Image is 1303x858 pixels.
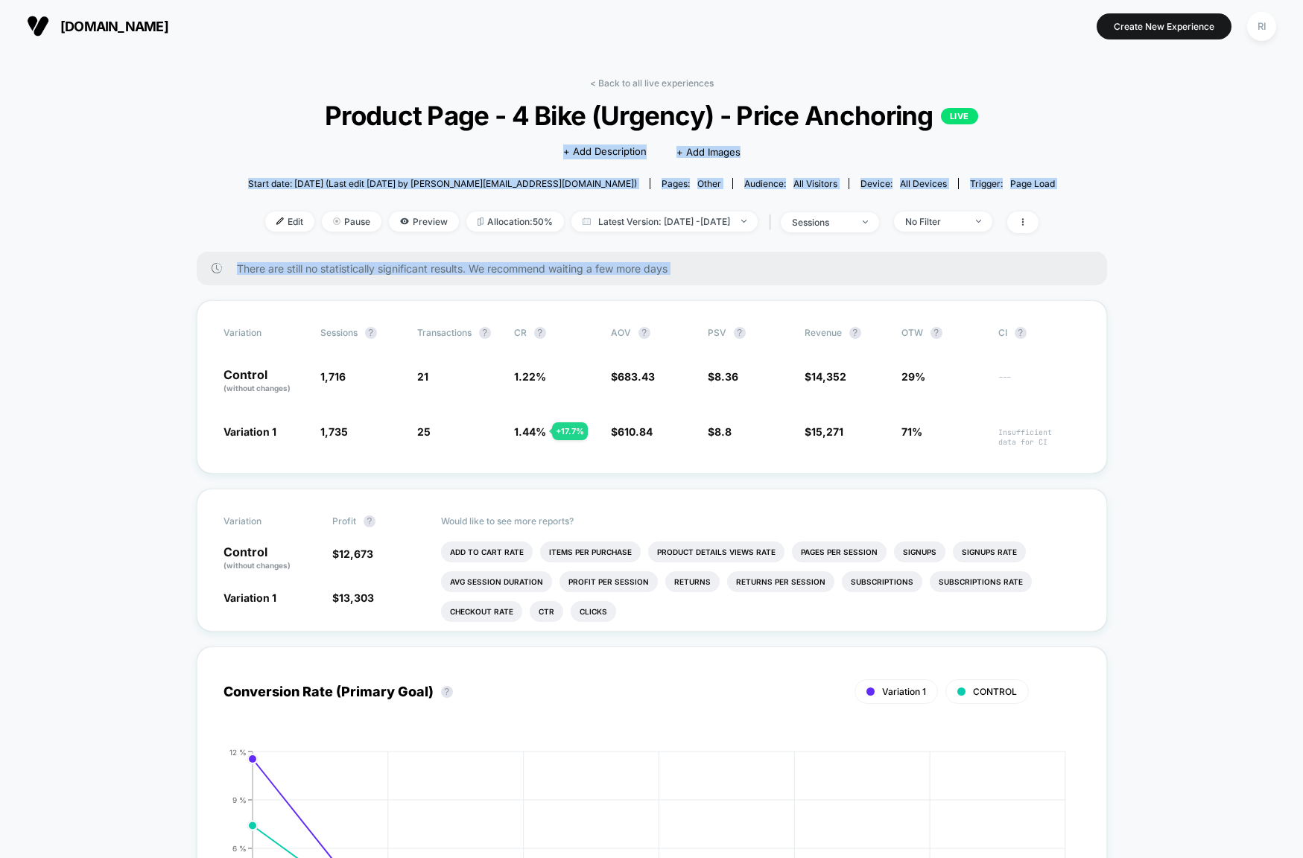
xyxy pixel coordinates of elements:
[638,327,650,339] button: ?
[27,15,49,37] img: Visually logo
[322,212,381,232] span: Pause
[734,327,746,339] button: ?
[741,220,746,223] img: end
[973,686,1017,697] span: CONTROL
[563,144,647,159] span: + Add Description
[793,178,837,189] span: All Visitors
[417,425,431,438] span: 25
[1243,11,1281,42] button: RI
[441,541,533,562] li: Add To Cart Rate
[552,422,588,440] div: + 17.7 %
[441,601,522,622] li: Checkout Rate
[389,212,459,232] span: Preview
[953,541,1026,562] li: Signups Rate
[590,77,714,89] a: < Back to all live experiences
[849,327,861,339] button: ?
[320,425,348,438] span: 1,735
[60,19,168,34] span: [DOMAIN_NAME]
[811,370,846,383] span: 14,352
[611,425,653,438] span: $
[530,601,563,622] li: Ctr
[998,428,1080,447] span: Insufficient data for CI
[1097,13,1231,39] button: Create New Experience
[417,370,428,383] span: 21
[894,541,945,562] li: Signups
[339,547,373,560] span: 12,673
[333,217,340,225] img: end
[276,217,284,225] img: edit
[223,515,305,527] span: Variation
[339,591,374,604] span: 13,303
[998,327,1080,339] span: CI
[320,327,358,338] span: Sessions
[1015,327,1027,339] button: ?
[662,178,721,189] div: Pages:
[223,546,317,571] p: Control
[417,327,472,338] span: Transactions
[237,262,1077,275] span: There are still no statistically significant results. We recommend waiting a few more days
[364,515,375,527] button: ?
[665,571,720,592] li: Returns
[265,212,314,232] span: Edit
[611,370,655,383] span: $
[842,571,922,592] li: Subscriptions
[618,370,655,383] span: 683.43
[223,327,305,339] span: Variation
[540,541,641,562] li: Items Per Purchase
[514,425,546,438] span: 1.44 %
[863,220,868,223] img: end
[248,178,637,189] span: Start date: [DATE] (Last edit [DATE] by [PERSON_NAME][EMAIL_ADDRESS][DOMAIN_NAME])
[676,146,741,158] span: + Add Images
[931,327,942,339] button: ?
[559,571,658,592] li: Profit Per Session
[22,14,173,38] button: [DOMAIN_NAME]
[900,178,947,189] span: all devices
[792,217,852,228] div: sessions
[320,370,346,383] span: 1,716
[998,372,1080,394] span: ---
[882,686,926,697] span: Variation 1
[478,217,484,226] img: rebalance
[479,327,491,339] button: ?
[765,212,781,233] span: |
[466,212,564,232] span: Allocation: 50%
[223,425,276,438] span: Variation 1
[905,216,965,227] div: No Filter
[811,425,843,438] span: 15,271
[223,384,291,393] span: (without changes)
[223,591,276,604] span: Variation 1
[714,370,738,383] span: 8.36
[901,327,983,339] span: OTW
[232,795,247,804] tspan: 9 %
[1247,12,1276,41] div: RI
[365,327,377,339] button: ?
[611,327,631,338] span: AOV
[332,515,356,527] span: Profit
[805,327,842,338] span: Revenue
[901,425,922,438] span: 71%
[648,541,784,562] li: Product Details Views Rate
[514,370,546,383] span: 1.22 %
[1010,178,1055,189] span: Page Load
[970,178,1055,189] div: Trigger:
[744,178,837,189] div: Audience:
[714,425,732,438] span: 8.8
[571,212,758,232] span: Latest Version: [DATE] - [DATE]
[514,327,527,338] span: CR
[441,571,552,592] li: Avg Session Duration
[792,541,887,562] li: Pages Per Session
[930,571,1032,592] li: Subscriptions Rate
[223,561,291,570] span: (without changes)
[708,370,738,383] span: $
[288,100,1015,131] span: Product Page - 4 Bike (Urgency) - Price Anchoring
[441,686,453,698] button: ?
[727,571,834,592] li: Returns Per Session
[976,220,981,223] img: end
[618,425,653,438] span: 610.84
[708,425,732,438] span: $
[849,178,958,189] span: Device:
[441,515,1080,527] p: Would like to see more reports?
[697,178,721,189] span: other
[708,327,726,338] span: PSV
[223,369,305,394] p: Control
